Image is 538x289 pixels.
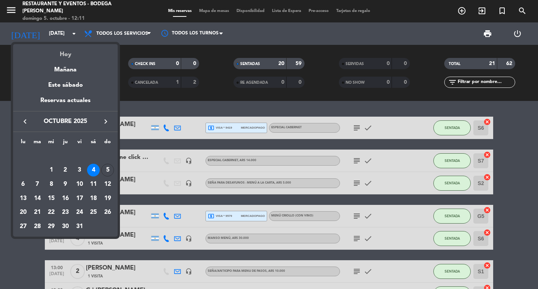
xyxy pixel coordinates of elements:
[31,220,44,233] div: 28
[45,178,58,191] div: 8
[17,206,30,219] div: 20
[101,191,115,206] td: 19 de octubre de 2025
[87,206,100,219] div: 25
[101,117,110,126] i: keyboard_arrow_right
[72,163,87,178] td: 3 de octubre de 2025
[32,117,99,126] span: octubre 2025
[44,191,58,206] td: 15 de octubre de 2025
[72,191,87,206] td: 17 de octubre de 2025
[101,206,115,220] td: 26 de octubre de 2025
[16,177,30,191] td: 6 de octubre de 2025
[72,219,87,234] td: 31 de octubre de 2025
[59,178,72,191] div: 9
[17,220,30,233] div: 27
[101,163,115,178] td: 5 de octubre de 2025
[58,138,72,149] th: jueves
[73,220,86,233] div: 31
[87,191,101,206] td: 18 de octubre de 2025
[58,191,72,206] td: 16 de octubre de 2025
[87,164,100,176] div: 4
[45,206,58,219] div: 22
[16,219,30,234] td: 27 de octubre de 2025
[30,219,44,234] td: 28 de octubre de 2025
[101,177,115,191] td: 12 de octubre de 2025
[30,138,44,149] th: martes
[72,138,87,149] th: viernes
[58,177,72,191] td: 9 de octubre de 2025
[17,178,30,191] div: 6
[45,192,58,205] div: 15
[101,138,115,149] th: domingo
[30,191,44,206] td: 14 de octubre de 2025
[13,75,118,96] div: Este sábado
[44,138,58,149] th: miércoles
[58,163,72,178] td: 2 de octubre de 2025
[17,192,30,205] div: 13
[59,206,72,219] div: 23
[16,149,115,163] td: OCT.
[16,206,30,220] td: 20 de octubre de 2025
[87,177,101,191] td: 11 de octubre de 2025
[44,206,58,220] td: 22 de octubre de 2025
[101,192,114,205] div: 19
[44,177,58,191] td: 8 de octubre de 2025
[101,206,114,219] div: 26
[13,44,118,59] div: Hoy
[73,178,86,191] div: 10
[72,177,87,191] td: 10 de octubre de 2025
[87,192,100,205] div: 18
[30,177,44,191] td: 7 de octubre de 2025
[31,192,44,205] div: 14
[72,206,87,220] td: 24 de octubre de 2025
[44,163,58,178] td: 1 de octubre de 2025
[13,96,118,111] div: Reservas actuales
[73,164,86,176] div: 3
[45,164,58,176] div: 1
[87,206,101,220] td: 25 de octubre de 2025
[101,178,114,191] div: 12
[101,164,114,176] div: 5
[16,138,30,149] th: lunes
[13,59,118,75] div: Mañana
[87,163,101,178] td: 4 de octubre de 2025
[16,191,30,206] td: 13 de octubre de 2025
[59,164,72,176] div: 2
[58,206,72,220] td: 23 de octubre de 2025
[73,206,86,219] div: 24
[44,219,58,234] td: 29 de octubre de 2025
[21,117,30,126] i: keyboard_arrow_left
[87,178,100,191] div: 11
[59,192,72,205] div: 16
[31,206,44,219] div: 21
[73,192,86,205] div: 17
[59,220,72,233] div: 30
[30,206,44,220] td: 21 de octubre de 2025
[58,219,72,234] td: 30 de octubre de 2025
[18,117,32,126] button: keyboard_arrow_left
[87,138,101,149] th: sábado
[99,117,112,126] button: keyboard_arrow_right
[31,178,44,191] div: 7
[45,220,58,233] div: 29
